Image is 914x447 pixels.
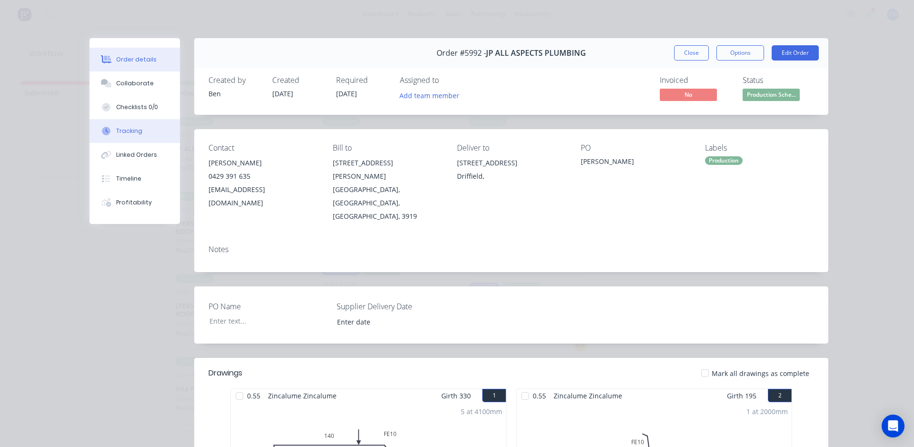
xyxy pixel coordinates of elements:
[209,143,318,152] div: Contact
[89,48,180,71] button: Order details
[330,315,449,329] input: Enter date
[333,143,442,152] div: Bill to
[457,156,566,187] div: [STREET_ADDRESS]Driffield,
[116,79,154,88] div: Collaborate
[705,143,814,152] div: Labels
[89,71,180,95] button: Collaborate
[400,89,465,102] button: Add team member
[116,55,157,64] div: Order details
[116,127,142,135] div: Tracking
[743,76,814,85] div: Status
[705,156,743,165] div: Production
[116,174,141,183] div: Timeline
[482,389,506,402] button: 1
[209,76,261,85] div: Created by
[116,151,157,159] div: Linked Orders
[395,89,465,102] button: Add team member
[272,89,293,98] span: [DATE]
[89,119,180,143] button: Tracking
[461,406,502,417] div: 5 at 4100mm
[209,301,328,312] label: PO Name
[116,198,152,207] div: Profitability
[209,156,318,170] div: [PERSON_NAME]
[550,389,626,403] span: Zincalume Zincalume
[89,95,180,119] button: Checklists 0/0
[89,167,180,191] button: Timeline
[336,76,388,85] div: Required
[768,389,792,402] button: 2
[333,156,442,223] div: [STREET_ADDRESS][PERSON_NAME][GEOGRAPHIC_DATA], [GEOGRAPHIC_DATA], [GEOGRAPHIC_DATA], 3919
[209,183,318,210] div: [EMAIL_ADDRESS][DOMAIN_NAME]
[441,389,471,403] span: Girth 330
[581,143,690,152] div: PO
[743,89,800,103] button: Production Sche...
[333,183,442,223] div: [GEOGRAPHIC_DATA], [GEOGRAPHIC_DATA], [GEOGRAPHIC_DATA], 3919
[89,191,180,214] button: Profitability
[457,156,566,170] div: [STREET_ADDRESS]
[209,156,318,210] div: [PERSON_NAME]0429 391 635[EMAIL_ADDRESS][DOMAIN_NAME]
[581,156,690,170] div: [PERSON_NAME]
[716,45,764,61] button: Options
[264,389,340,403] span: Zincalume Zincalume
[209,245,814,254] div: Notes
[674,45,709,61] button: Close
[660,76,731,85] div: Invoiced
[727,389,756,403] span: Girth 195
[437,49,486,58] span: Order #5992 -
[336,89,357,98] span: [DATE]
[660,89,717,101] span: No
[746,406,788,417] div: 1 at 2000mm
[209,170,318,183] div: 0429 391 635
[486,49,586,58] span: JP ALL ASPECTS PLUMBING
[529,389,550,403] span: 0.55
[400,76,495,85] div: Assigned to
[209,89,261,99] div: Ben
[712,368,809,378] span: Mark all drawings as complete
[243,389,264,403] span: 0.55
[209,367,242,379] div: Drawings
[337,301,456,312] label: Supplier Delivery Date
[457,170,566,183] div: Driffield,
[882,415,904,437] div: Open Intercom Messenger
[772,45,819,61] button: Edit Order
[457,143,566,152] div: Deliver to
[272,76,325,85] div: Created
[116,103,158,112] div: Checklists 0/0
[743,89,800,101] span: Production Sche...
[333,156,442,183] div: [STREET_ADDRESS][PERSON_NAME]
[89,143,180,167] button: Linked Orders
